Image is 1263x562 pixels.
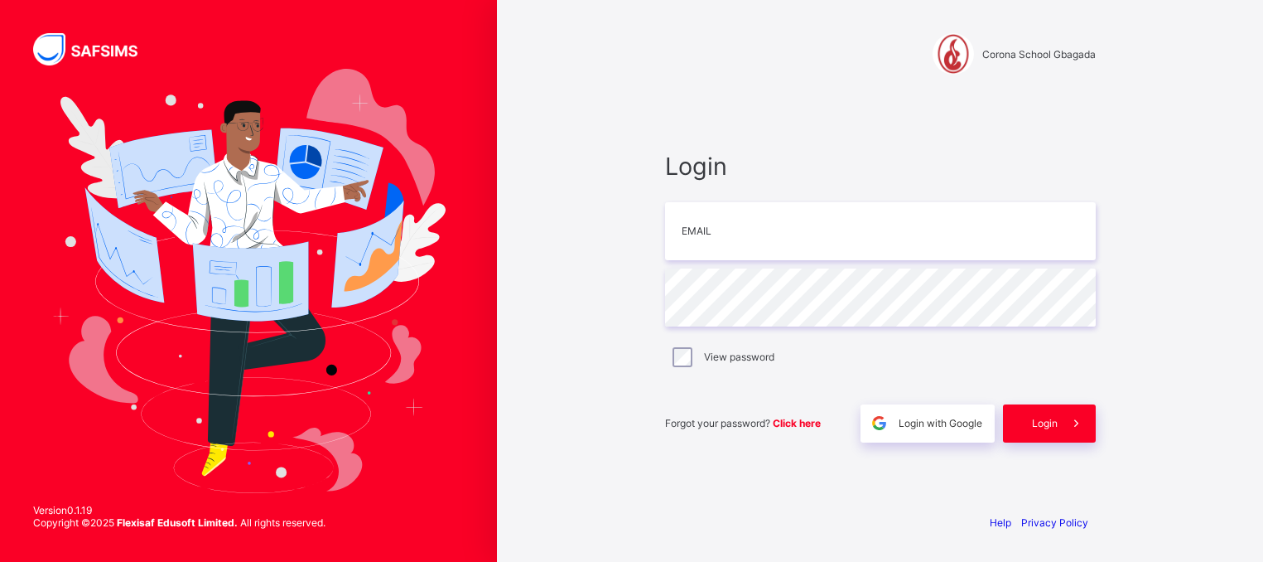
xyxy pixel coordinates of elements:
a: Privacy Policy [1021,516,1088,529]
label: View password [704,351,774,363]
a: Click here [773,417,821,429]
img: SAFSIMS Logo [33,33,157,65]
span: Login [665,152,1096,181]
span: Copyright © 2025 All rights reserved. [33,516,325,529]
span: Version 0.1.19 [33,504,325,516]
span: Forgot your password? [665,417,821,429]
span: Login [1032,417,1058,429]
img: google.396cfc9801f0270233282035f929180a.svg [870,414,889,433]
a: Help [990,516,1011,529]
strong: Flexisaf Edusoft Limited. [117,516,238,529]
span: Corona School Gbagada [982,48,1096,61]
img: Hero Image [51,69,446,493]
span: Login with Google [899,417,982,429]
